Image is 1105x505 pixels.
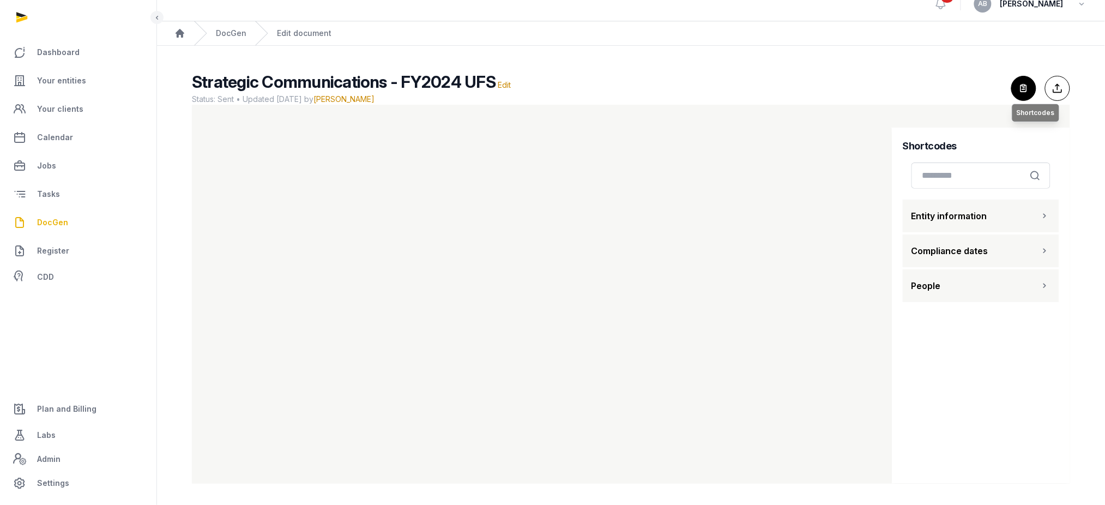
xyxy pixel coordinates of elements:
nav: Breadcrumb [157,21,1105,46]
span: Settings [37,477,69,490]
span: Tasks [37,188,60,201]
button: Entity information [903,200,1059,232]
span: Jobs [37,159,56,172]
button: Compliance dates [903,235,1059,267]
span: [PERSON_NAME] [313,94,375,104]
span: Compliance dates [911,244,988,257]
span: Labs [37,429,56,442]
span: Status: Sent • Updated [DATE] by [192,94,1003,105]
span: Entity information [911,209,987,223]
a: Jobs [9,153,148,179]
span: Shortcodes [1017,109,1055,117]
a: Dashboard [9,39,148,65]
a: Your clients [9,96,148,122]
a: Calendar [9,124,148,151]
span: Dashboard [37,46,80,59]
span: Calendar [37,131,73,144]
a: CDD [9,266,148,288]
a: Settings [9,470,148,496]
a: Labs [9,422,148,448]
span: Plan and Billing [37,402,96,416]
a: DocGen [216,28,246,39]
div: Edit document [277,28,331,39]
span: Admin [37,453,61,466]
a: Plan and Billing [9,396,148,422]
span: AB [979,1,988,7]
a: Tasks [9,181,148,207]
h4: Shortcodes [903,139,1059,154]
span: CDD [37,270,54,284]
span: Strategic Communications - FY2024 UFS [192,72,496,92]
button: Shortcodes [1011,76,1036,101]
a: Admin [9,448,148,470]
a: Register [9,238,148,264]
span: DocGen [37,216,68,229]
span: Your entities [37,74,86,87]
span: Edit [498,80,511,89]
span: Your clients [37,103,83,116]
a: Your entities [9,68,148,94]
span: People [911,279,941,292]
a: DocGen [9,209,148,236]
button: People [903,269,1059,302]
span: Register [37,244,69,257]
